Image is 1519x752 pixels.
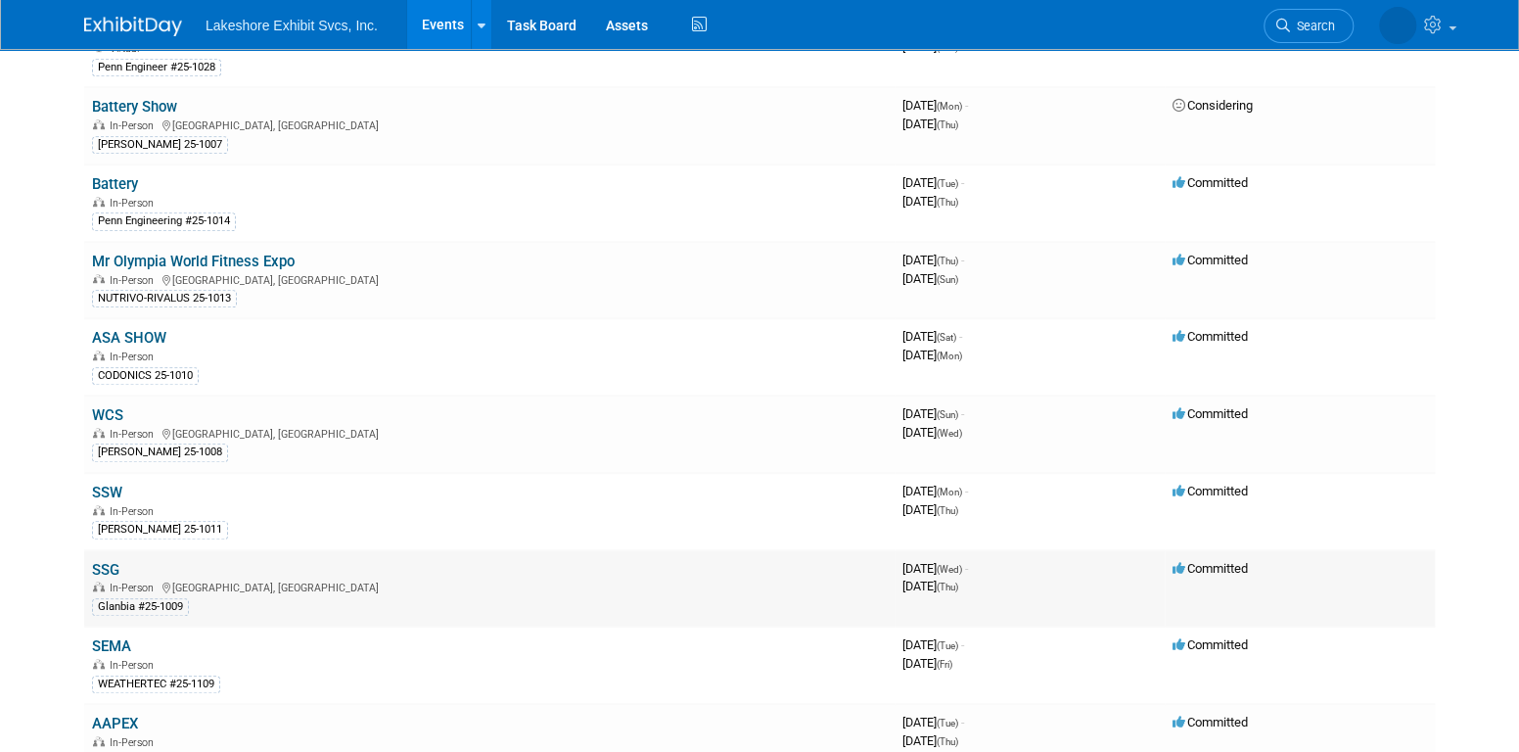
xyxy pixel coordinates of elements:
div: Glanbia #25-1009 [92,598,189,616]
span: Committed [1173,484,1248,498]
span: Lakeshore Exhibit Svcs, Inc. [206,18,378,33]
a: SSW [92,484,122,501]
span: In-Person [110,505,160,518]
span: [DATE] [902,637,964,652]
a: SSG [92,561,119,579]
div: [GEOGRAPHIC_DATA], [GEOGRAPHIC_DATA] [92,271,887,287]
span: (Mon) [937,101,962,112]
span: [DATE] [902,348,962,362]
span: [DATE] [902,175,964,190]
div: Penn Engineer #25-1028 [92,59,221,76]
span: (Thu) [937,256,958,266]
span: In-Person [110,351,160,363]
img: In-Person Event [93,582,105,591]
img: In-Person Event [93,736,105,746]
span: (Mon) [937,487,962,497]
span: [DATE] [902,253,964,267]
span: [DATE] [902,117,958,131]
div: [PERSON_NAME] 25-1007 [92,136,228,154]
div: [GEOGRAPHIC_DATA], [GEOGRAPHIC_DATA] [92,425,887,441]
span: In-Person [110,197,160,210]
a: Mr Olympia World Fitness Expo [92,253,295,270]
span: [DATE] [902,271,958,286]
span: In-Person [110,119,160,132]
span: [DATE] [902,715,964,729]
span: (Tue) [937,640,958,651]
span: [DATE] [902,484,968,498]
span: Committed [1173,561,1248,576]
a: Battery [92,175,138,193]
span: (Tue) [937,178,958,189]
span: (Tue) [937,718,958,728]
span: (Mon) [937,351,962,361]
img: ExhibitDay [84,17,182,36]
span: [DATE] [902,329,962,344]
span: Committed [1173,329,1248,344]
span: [DATE] [902,561,968,576]
span: [DATE] [902,425,962,440]
span: - [965,484,968,498]
img: In-Person Event [93,119,105,129]
div: NUTRIVO-RIVALUS 25-1013 [92,290,237,307]
span: - [961,715,964,729]
span: Committed [1173,637,1248,652]
img: In-Person Event [93,197,105,207]
div: [GEOGRAPHIC_DATA], [GEOGRAPHIC_DATA] [92,579,887,594]
span: [DATE] [902,733,958,748]
span: (Wed) [937,428,962,439]
span: - [961,406,964,421]
span: Search [1290,19,1335,33]
img: In-Person Event [93,351,105,360]
span: In-Person [110,659,160,672]
img: In-Person Event [93,505,105,515]
div: [GEOGRAPHIC_DATA], [GEOGRAPHIC_DATA] [92,117,887,132]
a: AAPEX [92,715,138,732]
span: (Sat) [937,332,956,343]
span: (Thu) [937,119,958,130]
span: In-Person [110,736,160,749]
img: MICHELLE MOYA [1379,7,1416,44]
span: (Thu) [937,505,958,516]
span: In-Person [110,582,160,594]
span: Considering [1173,98,1253,113]
div: [PERSON_NAME] 25-1011 [92,521,228,539]
span: Committed [1173,175,1248,190]
span: [DATE] [902,98,968,113]
span: In-Person [110,428,160,441]
span: [DATE] [902,502,958,517]
img: In-Person Event [93,428,105,438]
div: WEATHERTEC #25-1109 [92,676,220,693]
span: (Sun) [937,274,958,285]
span: (Thu) [937,582,958,592]
div: CODONICS 25-1010 [92,367,199,385]
div: [PERSON_NAME] 25-1008 [92,444,228,461]
span: - [965,561,968,576]
img: In-Person Event [93,274,105,284]
span: (Wed) [937,564,962,575]
a: ASA SHOW [92,329,166,347]
span: [DATE] [902,194,958,209]
span: - [961,175,964,190]
a: WCS [92,406,123,424]
span: - [961,253,964,267]
span: Committed [1173,406,1248,421]
a: SEMA [92,637,131,655]
span: - [961,637,964,652]
a: Battery Show [92,98,177,116]
span: (Thu) [937,736,958,747]
span: (Thu) [937,197,958,208]
span: [DATE] [902,656,952,671]
span: (Fri) [937,659,952,670]
span: In-Person [110,274,160,287]
span: Committed [1173,253,1248,267]
span: - [959,329,962,344]
span: [DATE] [902,579,958,593]
span: Committed [1173,715,1248,729]
span: - [965,98,968,113]
a: Search [1264,9,1354,43]
img: In-Person Event [93,659,105,669]
span: [DATE] [902,406,964,421]
div: Penn Engineering #25-1014 [92,212,236,230]
span: (Sun) [937,409,958,420]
